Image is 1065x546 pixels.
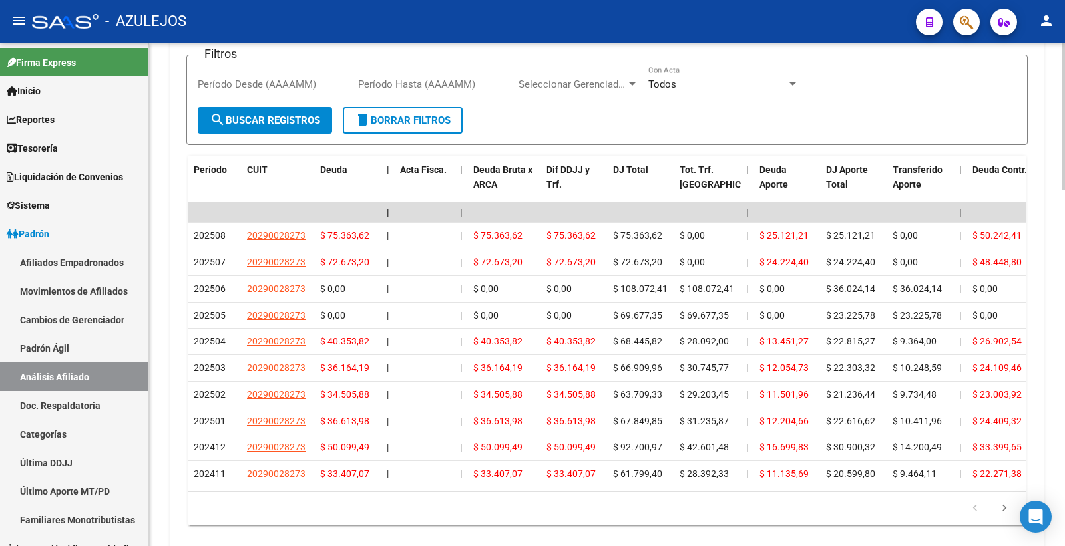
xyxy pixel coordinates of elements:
[460,310,462,321] span: |
[194,389,226,400] span: 202502
[387,230,389,241] span: |
[455,156,468,214] datatable-header-cell: |
[759,310,785,321] span: $ 0,00
[387,336,389,346] span: |
[759,468,809,479] span: $ 11.135,69
[473,230,523,241] span: $ 75.363,62
[7,55,76,70] span: Firma Express
[972,283,998,294] span: $ 0,00
[247,283,306,294] span: 20290028273
[680,230,705,241] span: $ 0,00
[247,416,306,426] span: 20290028273
[959,468,961,479] span: |
[680,164,770,190] span: Tot. Trf. [GEOGRAPHIC_DATA]
[320,416,369,426] span: $ 36.613,98
[680,336,729,346] span: $ 28.092,00
[680,416,729,426] span: $ 31.235,87
[546,336,596,346] span: $ 40.353,82
[460,468,462,479] span: |
[613,230,662,241] span: $ 75.363,62
[473,283,499,294] span: $ 0,00
[680,468,729,479] span: $ 28.392,33
[613,362,662,373] span: $ 66.909,96
[381,156,395,214] datatable-header-cell: |
[972,389,1022,400] span: $ 23.003,92
[746,336,748,346] span: |
[194,230,226,241] span: 202508
[7,141,58,156] span: Tesorería
[7,227,49,241] span: Padrón
[759,164,788,190] span: Deuda Aporte
[613,310,662,321] span: $ 69.677,35
[826,362,875,373] span: $ 22.303,32
[247,257,306,267] span: 20290028273
[473,362,523,373] span: $ 36.164,19
[613,468,662,479] span: $ 61.799,40
[680,310,729,321] span: $ 69.677,35
[648,78,676,90] span: Todos
[194,310,226,321] span: 202505
[746,283,748,294] span: |
[893,416,942,426] span: $ 10.411,96
[959,416,961,426] span: |
[959,336,961,346] span: |
[320,468,369,479] span: $ 33.407,07
[105,7,186,36] span: - AZULEJOS
[680,389,729,400] span: $ 29.203,45
[519,78,626,90] span: Seleccionar Gerenciador
[198,107,332,134] button: Buscar Registros
[959,283,961,294] span: |
[759,283,785,294] span: $ 0,00
[826,257,875,267] span: $ 24.224,40
[746,257,748,267] span: |
[400,164,447,175] span: Acta Fisca.
[893,336,937,346] span: $ 9.364,00
[959,207,962,217] span: |
[194,416,226,426] span: 202501
[893,310,942,321] span: $ 23.225,78
[959,230,961,241] span: |
[473,257,523,267] span: $ 72.673,20
[315,156,381,214] datatable-header-cell: Deuda
[473,389,523,400] span: $ 34.505,88
[759,389,809,400] span: $ 11.501,96
[546,230,596,241] span: $ 75.363,62
[1020,501,1052,533] div: Open Intercom Messenger
[759,336,809,346] span: $ 13.451,27
[473,468,523,479] span: $ 33.407,07
[613,416,662,426] span: $ 67.849,85
[746,468,748,479] span: |
[387,442,389,452] span: |
[320,362,369,373] span: $ 36.164,19
[754,156,821,214] datatable-header-cell: Deuda Aporte
[387,389,389,400] span: |
[546,362,596,373] span: $ 36.164,19
[546,283,572,294] span: $ 0,00
[972,416,1022,426] span: $ 24.409,32
[460,230,462,241] span: |
[460,362,462,373] span: |
[959,257,961,267] span: |
[746,207,749,217] span: |
[893,164,943,190] span: Transferido Aporte
[460,283,462,294] span: |
[893,230,918,241] span: $ 0,00
[387,164,389,175] span: |
[198,45,244,63] h3: Filtros
[680,257,705,267] span: $ 0,00
[826,468,875,479] span: $ 20.599,80
[972,336,1022,346] span: $ 26.902,54
[893,283,942,294] span: $ 36.024,14
[247,362,306,373] span: 20290028273
[247,230,306,241] span: 20290028273
[473,336,523,346] span: $ 40.353,82
[546,164,590,190] span: Dif DDJJ y Trf.
[194,442,226,452] span: 202412
[759,230,809,241] span: $ 25.121,21
[893,389,937,400] span: $ 9.734,48
[460,442,462,452] span: |
[320,336,369,346] span: $ 40.353,82
[7,112,55,127] span: Reportes
[613,283,668,294] span: $ 108.072,41
[194,257,226,267] span: 202507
